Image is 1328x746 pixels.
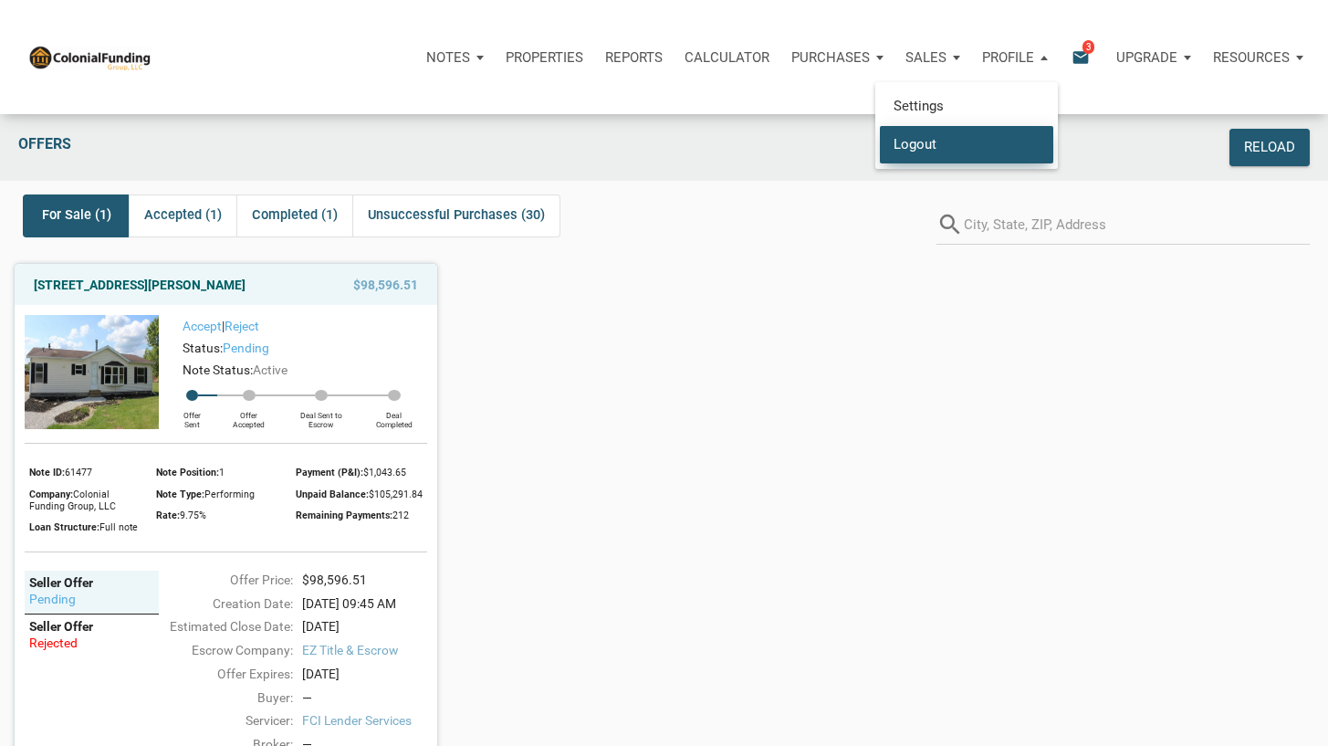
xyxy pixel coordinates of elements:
[1116,49,1177,66] p: Upgrade
[1070,47,1092,68] i: email
[296,510,392,521] span: Remaining Payments:
[361,401,427,429] div: Deal Completed
[296,467,363,478] span: Payment (P&I):
[29,489,73,500] span: Company:
[1082,39,1094,54] span: 3
[605,49,663,66] p: Reports
[1244,137,1295,158] div: Reload
[369,489,423,500] span: $105,291.84
[42,205,111,226] span: For Sale (1)
[302,688,427,708] div: —
[352,194,560,237] div: Unsuccessful Purchases (30)
[1213,49,1290,66] p: Resources
[183,341,223,355] span: Status:
[156,489,204,500] span: Note Type:
[971,30,1059,85] button: Profile
[506,49,583,66] p: Properties
[236,194,352,237] div: Completed (1)
[971,30,1059,85] a: Profile SettingsLogout
[780,30,894,85] button: Purchases
[99,521,138,533] span: Full note
[219,467,225,478] span: 1
[281,401,361,429] div: Deal Sent to Escrow
[905,49,946,66] p: Sales
[150,571,293,590] div: Offer Price:
[150,617,293,636] div: Estimated Close Date:
[34,274,246,296] a: [STREET_ADDRESS][PERSON_NAME]
[293,617,436,636] div: [DATE]
[302,711,427,730] span: FCI Lender Services
[204,489,255,500] span: Performing
[674,30,780,85] a: Calculator
[9,129,991,166] div: Offers
[168,401,217,429] div: Offer Sent
[27,44,152,69] img: NoteUnlimited
[1058,30,1105,85] button: email3
[65,467,92,478] span: 61477
[29,521,99,533] span: Loan Structure:
[1229,129,1310,166] button: Reload
[253,362,288,377] span: Active
[183,319,259,333] span: |
[150,688,293,708] div: Buyer:
[426,49,470,66] p: Notes
[150,641,293,660] div: Escrow Company:
[29,489,116,512] span: Colonial Funding Group, LLC
[144,205,222,226] span: Accepted (1)
[495,30,594,85] a: Properties
[880,125,1053,163] a: Logout
[936,204,964,245] i: search
[25,315,159,429] img: 570846
[29,592,154,608] div: pending
[1105,30,1202,85] button: Upgrade
[791,49,870,66] p: Purchases
[252,205,338,226] span: Completed (1)
[1202,30,1314,85] button: Resources
[415,30,495,85] button: Notes
[129,194,236,237] div: Accepted (1)
[964,204,1310,245] input: City, State, ZIP, Address
[293,594,436,614] div: [DATE] 09:45 AM
[183,362,253,377] span: Note Status:
[392,510,409,521] span: 212
[29,619,154,636] div: Seller Offer
[353,274,418,296] span: $98,596.51
[594,30,674,85] button: Reports
[150,711,293,730] div: Servicer:
[223,341,269,355] span: pending
[225,319,259,333] a: Reject
[29,467,65,478] span: Note ID:
[880,88,1053,125] a: Settings
[296,489,369,500] span: Unpaid Balance:
[685,49,769,66] p: Calculator
[363,467,406,478] span: $1,043.65
[180,510,206,521] span: 9.75%
[217,401,281,429] div: Offer Accepted
[29,575,154,592] div: Seller Offer
[156,510,180,521] span: Rate:
[293,571,436,590] div: $98,596.51
[150,665,293,684] div: Offer Expires:
[293,665,436,684] div: [DATE]
[150,594,293,614] div: Creation Date:
[894,30,971,85] button: Sales
[23,194,129,237] div: For Sale (1)
[302,641,427,660] span: EZ Title & Escrow
[982,49,1034,66] p: Profile
[368,205,545,226] span: Unsuccessful Purchases (30)
[183,319,222,333] a: Accept
[29,636,154,652] div: rejected
[156,467,219,478] span: Note Position:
